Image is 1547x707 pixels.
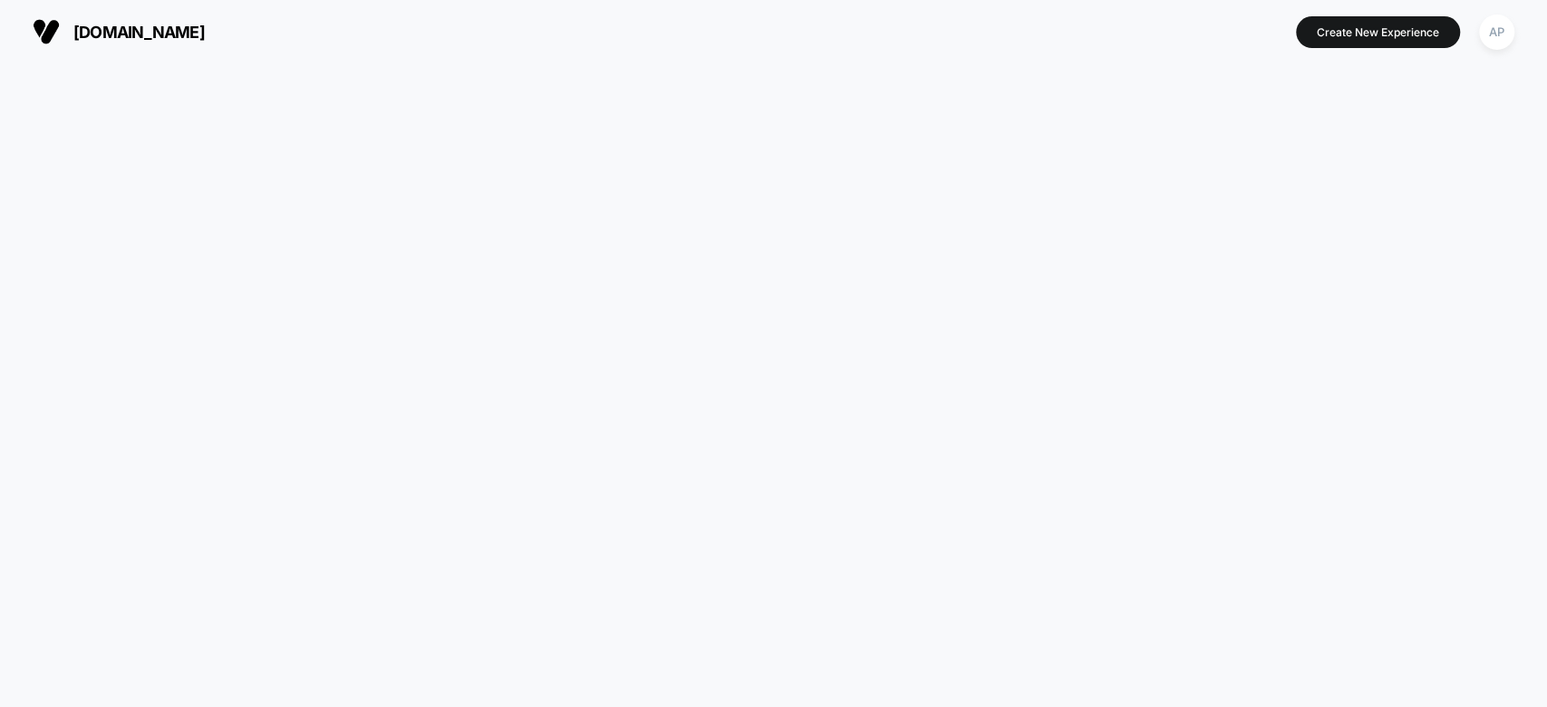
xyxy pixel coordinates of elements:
button: AP [1474,14,1520,51]
div: AP [1479,15,1514,50]
button: [DOMAIN_NAME] [27,17,210,46]
img: Visually logo [33,18,60,45]
button: Create New Experience [1296,16,1460,48]
span: [DOMAIN_NAME] [73,23,205,42]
